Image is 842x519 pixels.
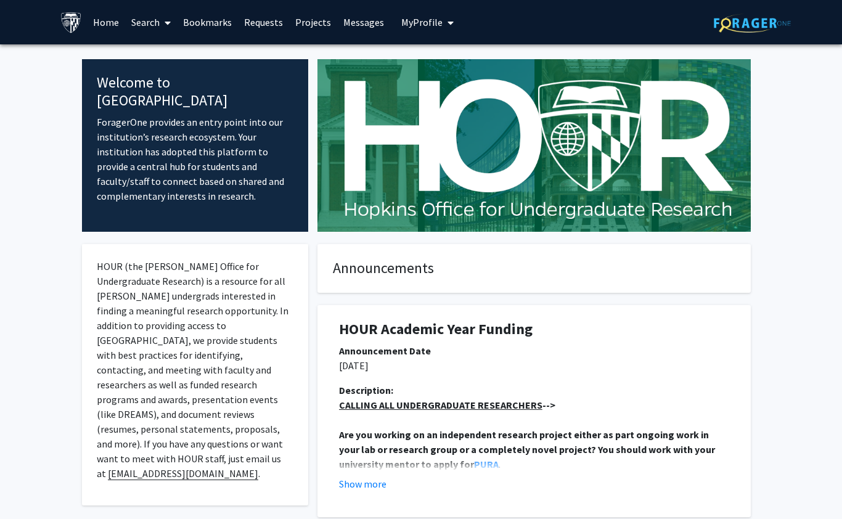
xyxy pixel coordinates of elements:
a: Projects [289,1,337,44]
strong: Are you working on an independent research project either as part ongoing work in your lab or res... [339,428,717,470]
a: Messages [337,1,390,44]
button: Show more [339,476,386,491]
p: . [339,427,729,472]
a: Requests [238,1,289,44]
img: Cover Image [317,59,751,232]
div: Announcement Date [339,343,729,358]
p: [DATE] [339,358,729,373]
div: Description: [339,383,729,398]
a: PURA [474,458,499,470]
a: Bookmarks [177,1,238,44]
img: Johns Hopkins University Logo [60,12,82,33]
a: Search [125,1,177,44]
iframe: Chat [9,464,52,510]
img: ForagerOne Logo [714,14,791,33]
u: CALLING ALL UNDERGRADUATE RESEARCHERS [339,399,542,411]
h1: HOUR Academic Year Funding [339,321,729,338]
p: HOUR (the [PERSON_NAME] Office for Undergraduate Research) is a resource for all [PERSON_NAME] un... [97,259,293,481]
a: Home [87,1,125,44]
p: ForagerOne provides an entry point into our institution’s research ecosystem. Your institution ha... [97,115,293,203]
h4: Welcome to [GEOGRAPHIC_DATA] [97,74,293,110]
h4: Announcements [333,259,735,277]
strong: --> [339,399,555,411]
span: My Profile [401,16,443,28]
